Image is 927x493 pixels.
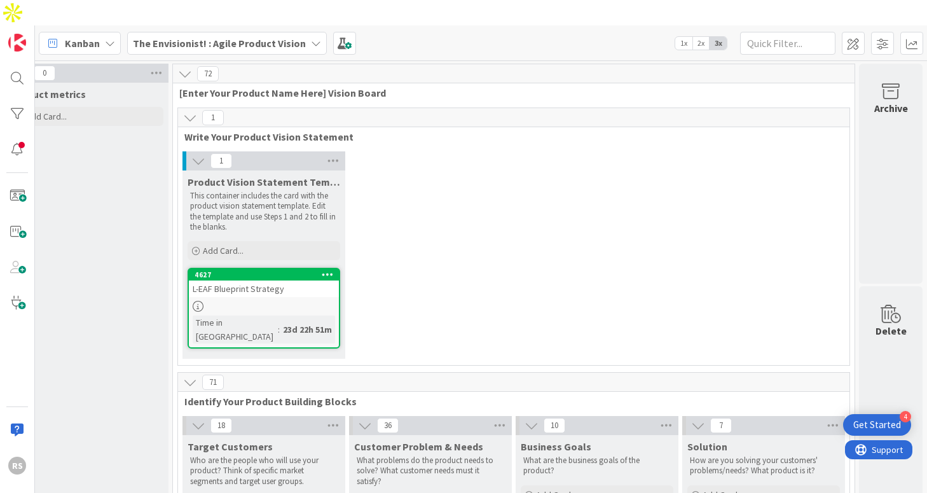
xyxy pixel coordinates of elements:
[690,455,837,476] p: How are you solving your customers' problems/needs? What product is it?
[203,245,244,256] span: Add Card...
[27,2,58,17] span: Support
[189,281,339,297] div: L-EAF Blueprint Strategy
[190,191,338,232] p: This container includes the card with the product vision statement template. Edit the template an...
[8,34,26,52] img: Visit kanbanzone.com
[188,176,340,188] span: Product Vision Statement Template
[195,270,339,279] div: 4627
[193,316,278,344] div: Time in [GEOGRAPHIC_DATA]
[900,411,911,422] div: 4
[843,414,911,436] div: Open Get Started checklist, remaining modules: 4
[692,37,710,50] span: 2x
[354,440,483,453] span: Customer Problem & Needs
[190,455,338,487] p: Who are the people who will use your product? Think of specific market segments and target user g...
[357,455,504,487] p: What problems do the product needs to solve? What customer needs must it satisfy?
[675,37,692,50] span: 1x
[26,111,67,122] span: Add Card...
[740,32,835,55] input: Quick Filter...
[65,36,100,51] span: Kanban
[188,440,273,453] span: Target Customers
[179,87,839,99] span: [Enter Your Product Name Here] Vision Board
[853,419,901,431] div: Get Started
[197,66,219,81] span: 72
[133,37,306,50] b: The Envisionist! : Agile Product Vision
[34,66,55,81] span: 0
[710,418,732,433] span: 7
[544,418,565,433] span: 10
[189,269,339,281] div: 4627
[202,110,224,125] span: 1
[521,440,591,453] span: Business Goals
[876,323,907,338] div: Delete
[710,37,727,50] span: 3x
[8,457,26,475] div: RS
[184,395,834,408] span: Identify Your Product Building Blocks
[377,418,399,433] span: 36
[280,323,335,337] div: 23d 22h 51m
[11,88,86,101] span: Product metrics
[210,418,232,433] span: 18
[184,130,834,143] span: Write Your Product Vision Statement
[278,323,280,337] span: :
[687,440,727,453] span: Solution
[189,269,339,297] div: 4627L-EAF Blueprint Strategy
[523,455,671,476] p: What are the business goals of the product?
[210,153,232,169] span: 1
[874,101,908,116] div: Archive
[202,375,224,390] span: 71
